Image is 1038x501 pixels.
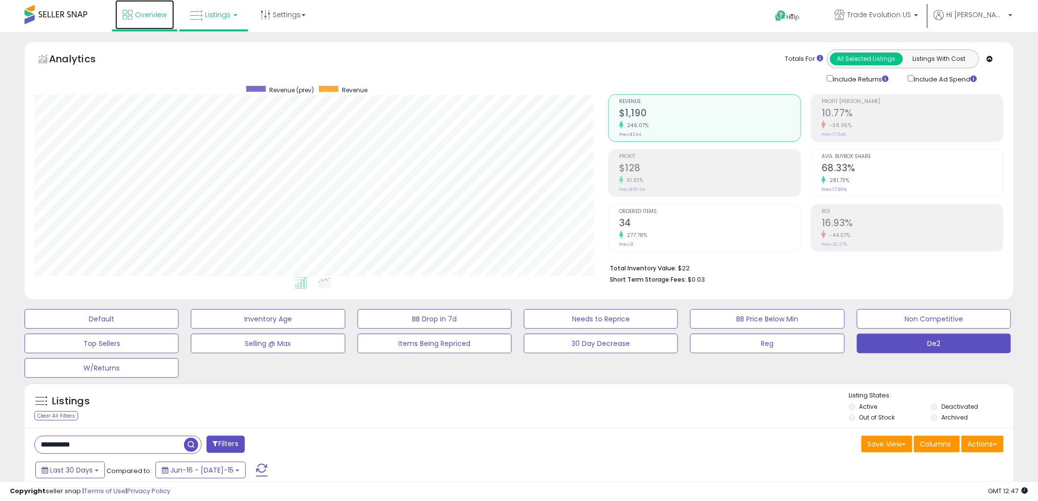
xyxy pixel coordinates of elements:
button: Last 30 Days [35,462,105,478]
div: Totals For [785,54,824,64]
span: Listings [205,10,231,20]
label: Out of Stock [859,413,895,422]
small: Prev: 30.27% [822,241,847,247]
a: Terms of Use [84,486,126,496]
h2: 10.77% [822,107,1003,121]
small: Prev: $344 [619,132,641,137]
small: -38.95% [826,122,852,129]
span: Profit [PERSON_NAME] [822,99,1003,105]
button: Needs to Reprice [524,309,678,329]
span: Jun-16 - [DATE]-15 [170,465,234,475]
span: Columns [920,439,951,449]
button: Non Competitive [857,309,1011,329]
b: Total Inventory Value: [610,264,676,272]
span: Avg. Buybox Share [822,154,1003,159]
span: Profit [619,154,801,159]
label: Active [859,402,878,411]
b: Short Term Storage Fees: [610,275,686,284]
span: ROI [822,209,1003,214]
p: Listing States: [849,391,1013,400]
button: Top Sellers [25,334,179,353]
span: 2025-08-15 12:47 GMT [988,486,1028,496]
small: Prev: $60.64 [619,186,645,192]
span: Help [787,13,800,21]
button: Default [25,309,179,329]
button: BB Drop in 7d [358,309,512,329]
a: Help [767,2,819,32]
button: Listings With Cost [903,53,976,65]
label: Deactivated [941,402,978,411]
button: Reg [690,334,844,353]
h2: 16.93% [822,217,1003,231]
h2: $1,190 [619,107,801,121]
h2: $128 [619,162,801,176]
li: $22 [610,262,996,273]
div: seller snap | | [10,487,170,496]
small: 246.07% [623,122,649,129]
button: Filters [207,436,245,453]
button: Jun-16 - [DATE]-15 [156,462,246,478]
button: Inventory Age [191,309,345,329]
button: Save View [861,436,912,452]
div: Include Ad Spend [901,73,993,84]
button: Columns [914,436,960,452]
button: W/Returns [25,358,179,378]
small: -44.07% [826,232,851,239]
div: Clear All Filters [34,411,78,421]
span: Revenue (prev) [269,86,314,94]
span: Ordered Items [619,209,801,214]
span: Overview [135,10,167,20]
span: Trade Evolution US [848,10,911,20]
span: Hi [PERSON_NAME] [947,10,1006,20]
div: Include Returns [820,73,901,84]
span: Revenue [342,86,367,94]
a: Hi [PERSON_NAME] [934,10,1012,32]
button: Items Being Repriced [358,334,512,353]
i: Get Help [775,10,787,22]
span: $0.03 [688,275,705,284]
small: Prev: 9 [619,241,633,247]
small: 111.33% [623,177,644,184]
small: 277.78% [623,232,648,239]
small: Prev: 17.64% [822,132,846,137]
h2: 34 [619,217,801,231]
span: Revenue [619,99,801,105]
span: Compared to: [106,466,152,475]
button: All Selected Listings [830,53,903,65]
button: De2 [857,334,1011,353]
a: Privacy Policy [127,486,170,496]
small: Prev: 17.90% [822,186,847,192]
button: Selling @ Max [191,334,345,353]
button: BB Price Below Min [690,309,844,329]
strong: Copyright [10,486,46,496]
h5: Analytics [49,52,115,68]
h2: 68.33% [822,162,1003,176]
button: 30 Day Decrease [524,334,678,353]
small: 281.73% [826,177,850,184]
span: Last 30 Days [50,465,93,475]
label: Archived [941,413,968,422]
button: Actions [961,436,1004,452]
h5: Listings [52,395,90,408]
